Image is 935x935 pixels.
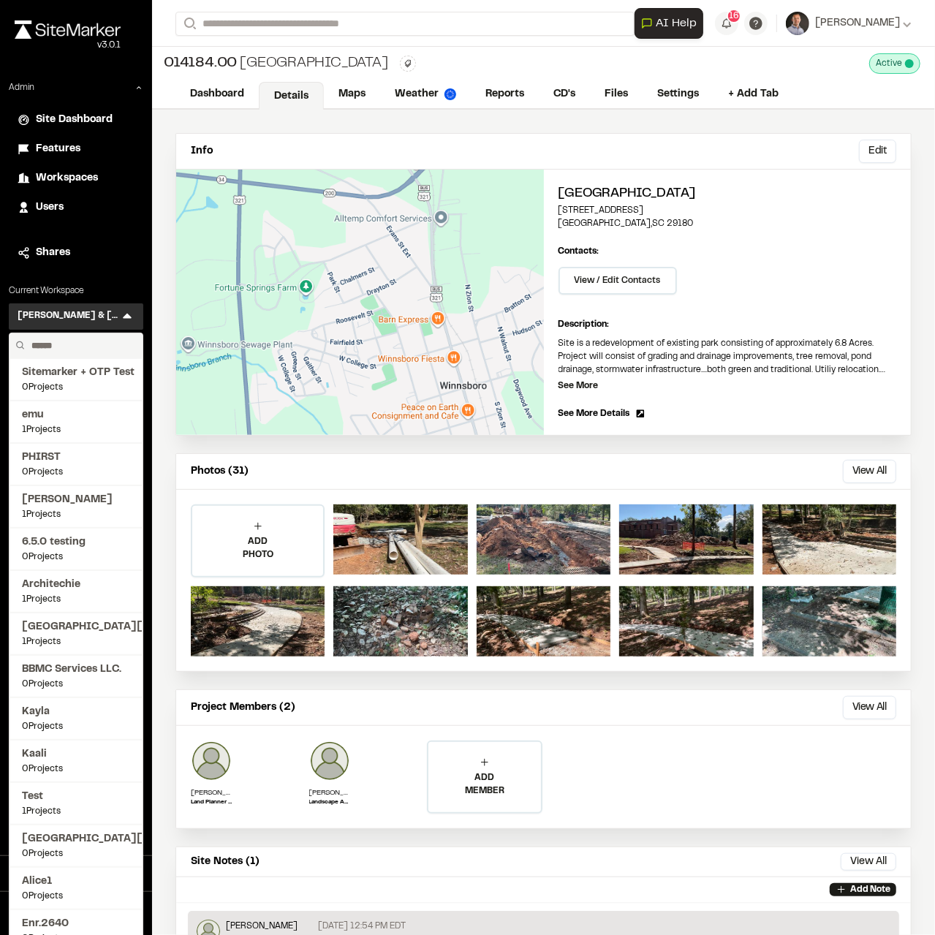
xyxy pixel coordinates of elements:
h3: [PERSON_NAME] & [PERSON_NAME] Inc. [18,309,120,324]
p: See More [559,379,599,393]
a: Features [18,141,135,157]
span: BBMC Services LLC. [22,662,130,678]
span: Architechie [22,577,130,593]
div: [GEOGRAPHIC_DATA] [164,53,388,75]
p: Land Planner III [191,798,232,807]
p: Photos (31) [191,463,249,480]
button: Edit [859,140,896,163]
p: Description: [559,318,897,331]
span: Workspaces [36,170,98,186]
a: Kayla0Projects [22,704,130,733]
img: precipai.png [444,88,456,100]
a: Files [590,80,643,108]
span: Site Dashboard [36,112,113,128]
span: Sitemarker + OTP Test [22,365,130,381]
span: [GEOGRAPHIC_DATA][US_STATE] [22,619,130,635]
span: 1 Projects [22,805,130,818]
span: 0 Projects [22,678,130,691]
a: Settings [643,80,713,108]
a: Users [18,200,135,216]
p: Landscape Architect [309,798,350,807]
span: 1 Projects [22,508,130,521]
p: Add Note [850,883,890,896]
button: Edit Tags [400,56,416,72]
a: Kaali0Projects [22,746,130,776]
a: Sitemarker + OTP Test0Projects [22,365,130,394]
p: ADD PHOTO [192,535,323,561]
button: 16 [715,12,738,35]
span: See More Details [559,407,630,420]
a: 6.5.0 testing0Projects [22,534,130,564]
img: Michael Ethridge [309,741,350,781]
span: Active [876,57,902,70]
p: [PERSON_NAME] [191,787,232,798]
p: Project Members (2) [191,700,295,716]
a: Alice10Projects [22,874,130,903]
button: Open AI Assistant [635,8,703,39]
p: [STREET_ADDRESS] [559,204,897,217]
p: Info [191,143,213,159]
p: Contacts: [559,245,599,258]
span: [GEOGRAPHIC_DATA][US_STATE] [22,831,130,847]
button: View All [841,853,896,871]
span: 0 Projects [22,762,130,776]
a: Shares [18,245,135,261]
a: BBMC Services LLC.0Projects [22,662,130,691]
div: This project is active and counting against your active project count. [869,53,920,74]
a: Workspaces [18,170,135,186]
a: Architechie1Projects [22,577,130,606]
a: Maps [324,80,380,108]
span: 0 Projects [22,550,130,564]
img: User [786,12,809,35]
a: emu1Projects [22,407,130,436]
span: Shares [36,245,70,261]
div: Open AI Assistant [635,8,709,39]
button: View All [843,696,896,719]
span: [PERSON_NAME] [22,492,130,508]
p: [PERSON_NAME] [309,787,350,798]
span: PHIRST [22,450,130,466]
button: View All [843,460,896,483]
img: rebrand.png [15,20,121,39]
span: 0 Projects [22,381,130,394]
span: AI Help [656,15,697,32]
img: Jonathan Diaddigo [191,741,232,781]
span: 0 Projects [22,847,130,860]
a: [PERSON_NAME]1Projects [22,492,130,521]
p: Site Notes (1) [191,854,260,870]
p: Current Workspace [9,284,143,298]
a: Site Dashboard [18,112,135,128]
p: Site is a redevelopment of existing park consisting of approximately 6.8 Acres. Project will cons... [559,337,897,376]
span: 0 Projects [22,720,130,733]
span: [PERSON_NAME] [815,15,900,31]
span: Test [22,789,130,805]
p: Admin [9,81,34,94]
span: 0 Projects [22,890,130,903]
span: Features [36,141,80,157]
a: Details [259,82,324,110]
span: Users [36,200,64,216]
span: Enr.2640 [22,916,130,932]
a: CD's [539,80,590,108]
a: Dashboard [175,80,259,108]
span: 16 [729,10,739,23]
p: [DATE] 12:54 PM EDT [318,920,406,933]
a: Reports [471,80,539,108]
button: Search [175,12,202,36]
a: Weather [380,80,471,108]
a: + Add Tab [713,80,793,108]
span: Kaali [22,746,130,762]
a: [GEOGRAPHIC_DATA][US_STATE]1Projects [22,619,130,648]
span: This project is active and counting against your active project count. [905,59,914,68]
h2: [GEOGRAPHIC_DATA] [559,184,897,204]
a: Test1Projects [22,789,130,818]
a: PHIRST0Projects [22,450,130,479]
span: Alice1 [22,874,130,890]
span: 1 Projects [22,423,130,436]
span: Kayla [22,704,130,720]
p: ADD MEMBER [428,771,541,798]
span: 014184.00 [164,53,237,75]
span: 0 Projects [22,466,130,479]
button: View / Edit Contacts [559,267,677,295]
button: [PERSON_NAME] [786,12,912,35]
